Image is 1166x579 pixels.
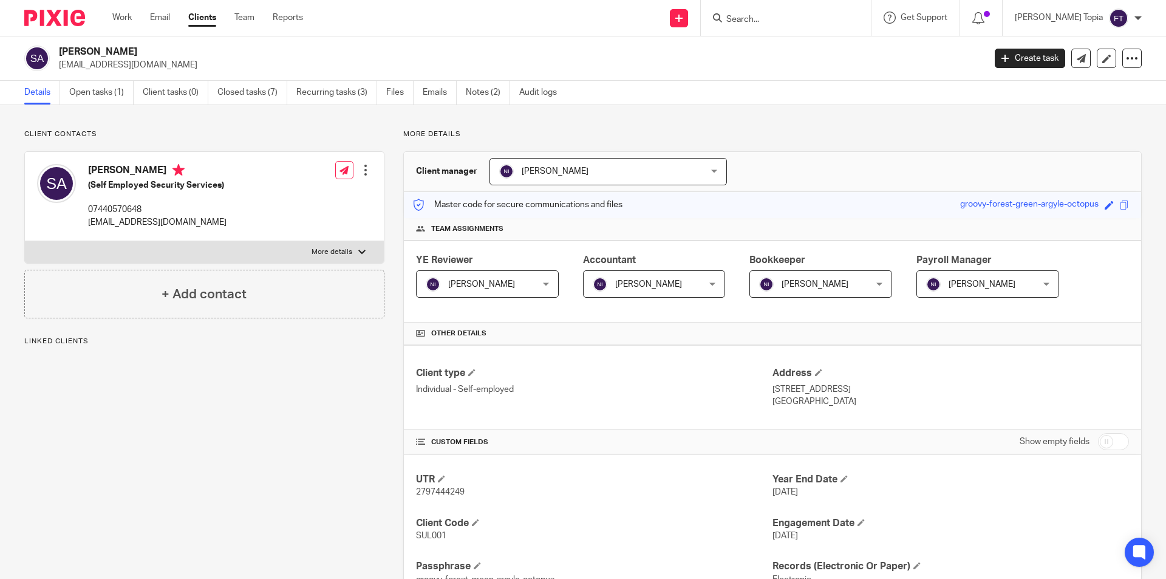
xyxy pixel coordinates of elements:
span: SUL001 [416,532,446,540]
label: Show empty fields [1020,436,1089,448]
h5: (Self Employed Security Services) [88,179,227,191]
span: Accountant [583,255,636,265]
a: Closed tasks (7) [217,81,287,104]
img: svg%3E [593,277,607,292]
p: [EMAIL_ADDRESS][DOMAIN_NAME] [59,59,977,71]
div: groovy-forest-green-argyle-octopus [960,198,1099,212]
span: YE Reviewer [416,255,473,265]
p: Master code for secure communications and files [413,199,622,211]
img: svg%3E [37,164,76,203]
a: Reports [273,12,303,24]
span: [PERSON_NAME] [782,280,848,289]
span: [PERSON_NAME] [949,280,1015,289]
h4: CUSTOM FIELDS [416,437,772,447]
span: Payroll Manager [916,255,992,265]
span: [PERSON_NAME] [615,280,682,289]
span: Get Support [901,13,947,22]
a: Email [150,12,170,24]
p: [EMAIL_ADDRESS][DOMAIN_NAME] [88,216,227,228]
h4: [PERSON_NAME] [88,164,227,179]
img: svg%3E [499,164,514,179]
img: Pixie [24,10,85,26]
span: [DATE] [772,532,798,540]
a: Details [24,81,60,104]
p: More details [312,247,352,257]
a: Create task [995,49,1065,68]
a: Audit logs [519,81,566,104]
h4: Address [772,367,1129,380]
img: svg%3E [926,277,941,292]
img: svg%3E [24,46,50,71]
span: 2797444249 [416,488,465,496]
p: [PERSON_NAME] Topia [1015,12,1103,24]
a: Emails [423,81,457,104]
a: Open tasks (1) [69,81,134,104]
span: [DATE] [772,488,798,496]
h4: Client type [416,367,772,380]
span: [PERSON_NAME] [448,280,515,289]
p: [STREET_ADDRESS] [772,383,1129,396]
h4: Records (Electronic Or Paper) [772,560,1129,573]
p: [GEOGRAPHIC_DATA] [772,396,1129,408]
h4: UTR [416,473,772,486]
h4: + Add contact [162,285,247,304]
a: Files [386,81,414,104]
span: [PERSON_NAME] [522,167,588,176]
p: Client contacts [24,129,384,139]
span: Bookkeeper [749,255,805,265]
h4: Passphrase [416,560,772,573]
h3: Client manager [416,165,477,177]
h4: Engagement Date [772,517,1129,530]
h4: Year End Date [772,473,1129,486]
a: Clients [188,12,216,24]
i: Primary [172,164,185,176]
a: Notes (2) [466,81,510,104]
a: Client tasks (0) [143,81,208,104]
p: Linked clients [24,337,384,346]
p: More details [403,129,1142,139]
img: svg%3E [759,277,774,292]
h2: [PERSON_NAME] [59,46,793,58]
a: Recurring tasks (3) [296,81,377,104]
p: Individual - Self-employed [416,383,772,396]
h4: Client Code [416,517,772,530]
input: Search [725,15,834,26]
span: Team assignments [431,224,503,234]
a: Team [234,12,254,24]
img: svg%3E [426,277,440,292]
a: Work [112,12,132,24]
span: Other details [431,329,486,338]
img: svg%3E [1109,9,1128,28]
p: 07440570648 [88,204,227,216]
